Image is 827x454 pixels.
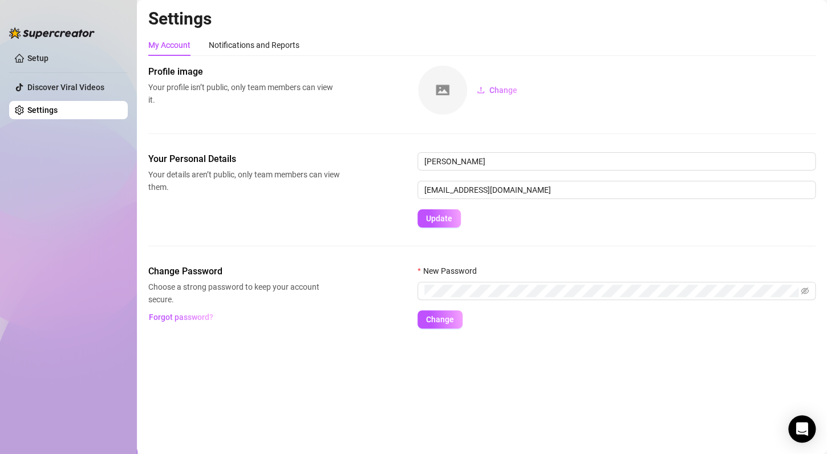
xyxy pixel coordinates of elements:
[148,308,213,326] button: Forgot password?
[417,181,816,199] input: Enter new email
[148,39,190,51] div: My Account
[148,281,340,306] span: Choose a strong password to keep your account secure.
[417,209,461,228] button: Update
[209,39,299,51] div: Notifications and Reports
[27,83,104,92] a: Discover Viral Videos
[417,265,484,277] label: New Password
[148,8,816,30] h2: Settings
[27,106,58,115] a: Settings
[148,81,340,106] span: Your profile isn’t public, only team members can view it.
[149,313,213,322] span: Forgot password?
[27,54,48,63] a: Setup
[426,214,452,223] span: Update
[477,86,485,94] span: upload
[801,287,809,295] span: eye-invisible
[148,265,340,278] span: Change Password
[489,86,517,95] span: Change
[468,81,526,99] button: Change
[418,66,467,115] img: square-placeholder.png
[417,152,816,171] input: Enter name
[417,310,463,329] button: Change
[148,168,340,193] span: Your details aren’t public, only team members can view them.
[788,415,816,443] div: Open Intercom Messenger
[148,152,340,166] span: Your Personal Details
[426,315,454,324] span: Change
[148,65,340,79] span: Profile image
[424,285,798,297] input: New Password
[9,27,95,39] img: logo-BBDzfeDw.svg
